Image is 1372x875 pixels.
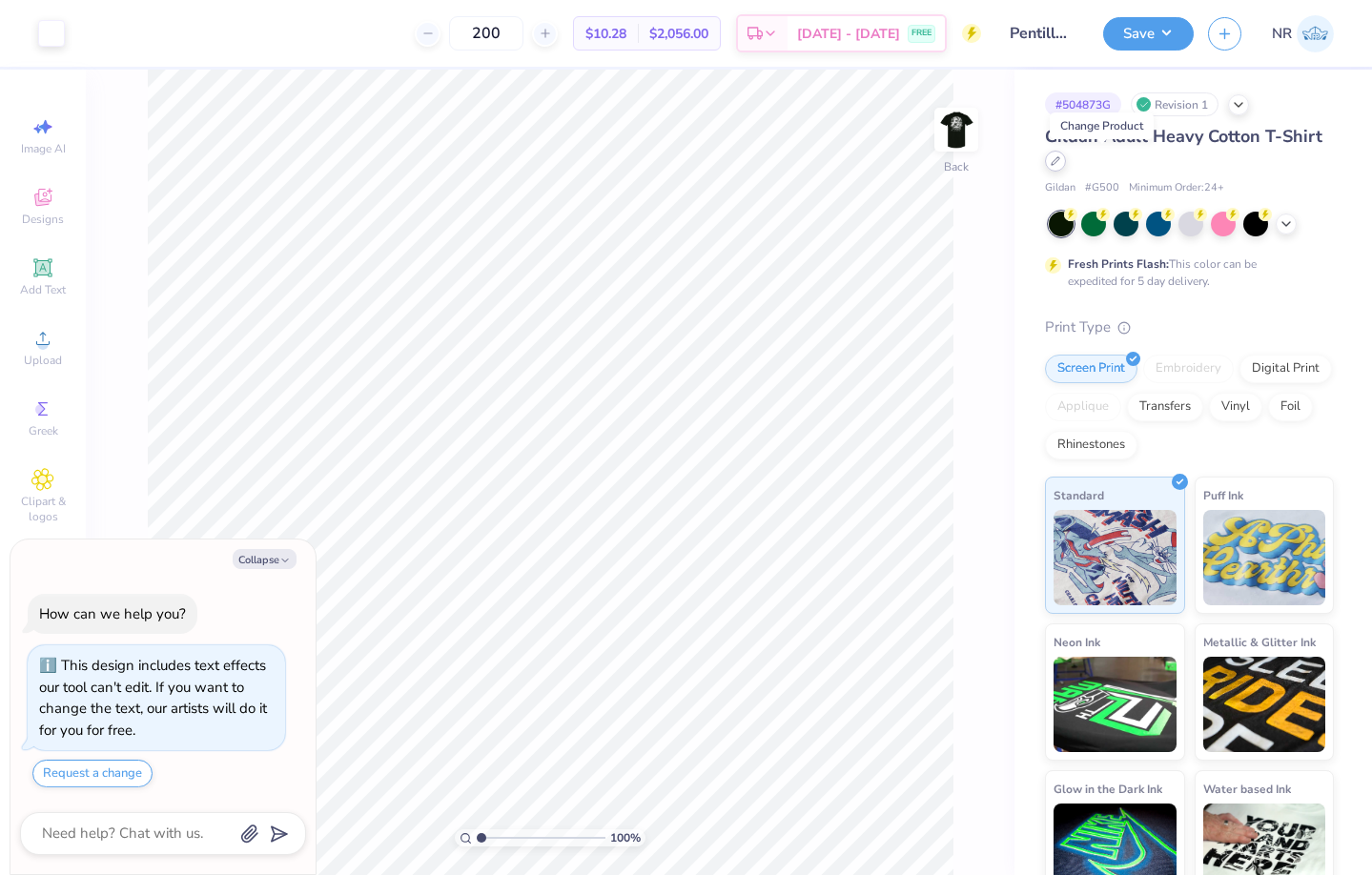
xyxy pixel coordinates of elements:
div: Change Product [1050,112,1154,139]
img: Nikki Rose [1297,15,1334,52]
div: Embroidery [1143,355,1234,383]
span: 100 % [610,829,641,846]
button: Save [1103,17,1194,51]
img: Neon Ink [1054,657,1177,752]
div: Transfers [1127,393,1203,421]
span: Glow in the Dark Ink [1054,779,1162,799]
span: Puff Ink [1203,485,1243,505]
img: Back [937,111,975,149]
span: Water based Ink [1203,779,1291,799]
span: Add Text [20,282,66,297]
div: How can we help you? [39,604,186,623]
div: # 504873G [1045,92,1121,116]
img: Standard [1054,510,1177,605]
span: Greek [29,423,58,438]
img: Puff Ink [1203,510,1326,605]
div: This color can be expedited for 5 day delivery. [1068,255,1302,290]
span: NR [1272,23,1292,45]
span: # G500 [1085,180,1119,196]
span: Neon Ink [1054,632,1100,652]
div: Back [944,158,969,175]
img: Metallic & Glitter Ink [1203,657,1326,752]
span: Gildan Adult Heavy Cotton T-Shirt [1045,125,1322,148]
div: Foil [1268,393,1313,421]
span: Clipart & logos [10,494,76,524]
div: Print Type [1045,316,1334,338]
button: Collapse [233,549,297,569]
span: Upload [24,353,62,368]
div: Digital Print [1239,355,1332,383]
div: Rhinestones [1045,431,1137,459]
button: Request a change [32,760,153,787]
span: Designs [22,212,64,227]
div: This design includes text effects our tool can't edit. If you want to change the text, our artist... [39,656,267,740]
a: NR [1272,15,1334,52]
span: Minimum Order: 24 + [1129,180,1224,196]
span: FREE [911,27,932,40]
span: $10.28 [585,24,626,44]
input: – – [449,16,523,51]
div: Screen Print [1045,355,1137,383]
input: Untitled Design [995,14,1089,52]
div: Vinyl [1209,393,1262,421]
span: Standard [1054,485,1104,505]
span: Metallic & Glitter Ink [1203,632,1316,652]
div: Applique [1045,393,1121,421]
span: $2,056.00 [649,24,708,44]
strong: Fresh Prints Flash: [1068,256,1169,272]
span: Image AI [21,141,66,156]
span: Gildan [1045,180,1075,196]
div: Revision 1 [1131,92,1218,116]
span: [DATE] - [DATE] [797,24,900,44]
